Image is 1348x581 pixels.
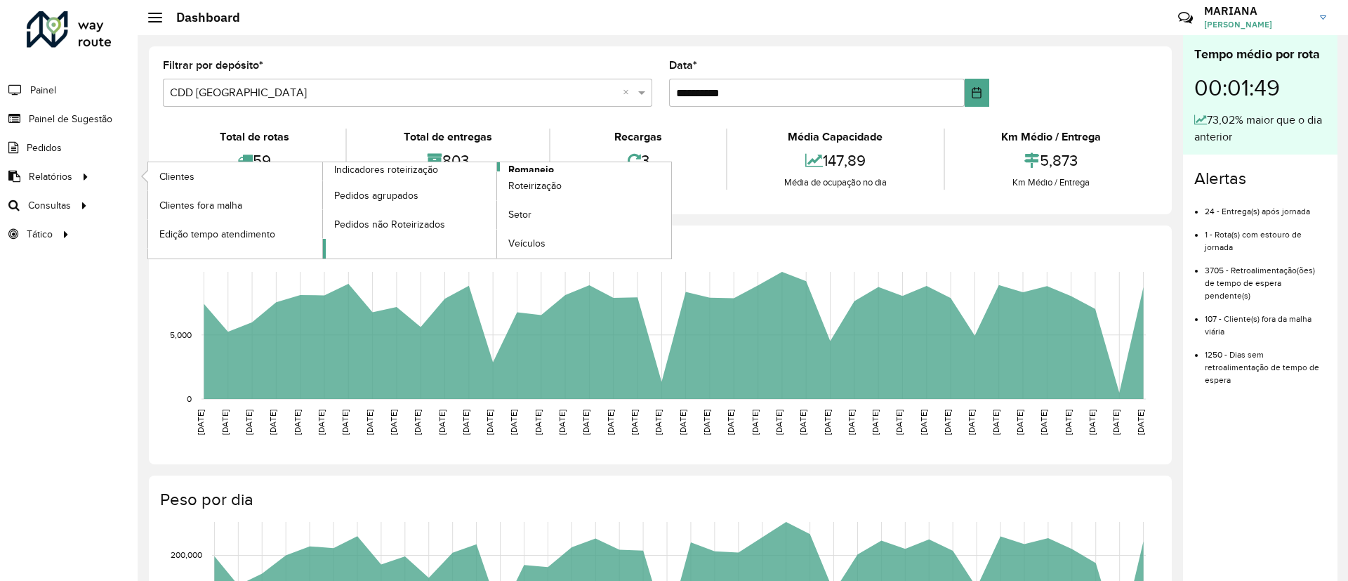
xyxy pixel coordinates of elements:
span: Pedidos [27,141,62,155]
text: [DATE] [413,410,422,435]
text: [DATE] [244,410,253,435]
text: [DATE] [461,410,470,435]
h4: Peso por dia [160,490,1158,510]
text: [DATE] [509,410,518,435]
span: Clear all [623,84,635,101]
h3: MARIANA [1204,4,1309,18]
text: [DATE] [220,410,230,435]
li: 24 - Entrega(s) após jornada [1205,195,1326,218]
text: [DATE] [365,410,374,435]
text: [DATE] [437,410,447,435]
a: Contato Rápido [1170,3,1201,33]
text: [DATE] [557,410,567,435]
h4: Alertas [1194,169,1326,189]
text: [DATE] [798,410,807,435]
text: [DATE] [991,410,1000,435]
text: [DATE] [389,410,398,435]
text: [DATE] [702,410,711,435]
li: 3705 - Retroalimentação(ões) de tempo de espera pendente(s) [1205,254,1326,302]
span: Indicadores roteirização [334,162,438,177]
label: Data [669,57,697,74]
text: [DATE] [606,410,615,435]
span: Veículos [508,236,546,251]
a: Pedidos não Roteirizados [323,210,497,238]
li: 1250 - Dias sem retroalimentação de tempo de espera [1205,338,1326,386]
span: [PERSON_NAME] [1204,18,1309,31]
text: [DATE] [847,410,856,435]
text: [DATE] [871,410,880,435]
div: 59 [166,145,342,176]
div: 147,89 [731,145,939,176]
a: Clientes fora malha [148,191,322,219]
div: Km Médio / Entrega [949,176,1154,190]
span: Painel de Sugestão [29,112,112,126]
span: Consultas [28,198,71,213]
text: [DATE] [534,410,543,435]
text: [DATE] [268,410,277,435]
text: [DATE] [485,410,494,435]
button: Choose Date [965,79,989,107]
text: [DATE] [1136,410,1145,435]
a: Clientes [148,162,322,190]
span: Pedidos não Roteirizados [334,217,445,232]
div: 803 [350,145,545,176]
text: 5,000 [170,330,192,339]
text: [DATE] [654,410,663,435]
text: 0 [187,394,192,403]
text: [DATE] [919,410,928,435]
span: Clientes fora malha [159,198,242,213]
text: [DATE] [1064,410,1073,435]
text: [DATE] [196,410,205,435]
text: [DATE] [774,410,784,435]
span: Roteirização [508,178,562,193]
div: Média Capacidade [731,129,939,145]
span: Clientes [159,169,194,184]
div: 3 [554,145,722,176]
text: [DATE] [751,410,760,435]
span: Setor [508,207,531,222]
li: 107 - Cliente(s) fora da malha viária [1205,302,1326,338]
text: [DATE] [894,410,904,435]
a: Veículos [497,230,671,258]
div: Total de rotas [166,129,342,145]
text: [DATE] [293,410,302,435]
div: 73,02% maior que o dia anterior [1194,112,1326,145]
span: Pedidos agrupados [334,188,418,203]
text: [DATE] [823,410,832,435]
text: [DATE] [1088,410,1097,435]
div: 5,873 [949,145,1154,176]
li: 1 - Rota(s) com estouro de jornada [1205,218,1326,254]
a: Edição tempo atendimento [148,220,322,248]
text: [DATE] [943,410,952,435]
div: Total de entregas [350,129,545,145]
span: Romaneio [508,162,554,177]
span: Relatórios [29,169,72,184]
div: 00:01:49 [1194,64,1326,112]
span: Painel [30,83,56,98]
text: [DATE] [1039,410,1048,435]
label: Filtrar por depósito [163,57,263,74]
text: [DATE] [967,410,976,435]
text: [DATE] [726,410,735,435]
text: [DATE] [1111,410,1121,435]
text: [DATE] [581,410,590,435]
text: [DATE] [678,410,687,435]
a: Romaneio [323,162,672,259]
a: Roteirização [497,172,671,200]
span: Edição tempo atendimento [159,227,275,242]
text: [DATE] [630,410,639,435]
div: Tempo médio por rota [1194,45,1326,64]
text: [DATE] [341,410,350,435]
text: 200,000 [171,551,202,560]
h2: Dashboard [162,10,240,25]
text: [DATE] [1015,410,1024,435]
a: Setor [497,201,671,229]
div: Média de ocupação no dia [731,176,939,190]
a: Pedidos agrupados [323,181,497,209]
a: Indicadores roteirização [148,162,497,259]
div: Km Médio / Entrega [949,129,1154,145]
text: [DATE] [317,410,326,435]
div: Recargas [554,129,722,145]
span: Tático [27,227,53,242]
